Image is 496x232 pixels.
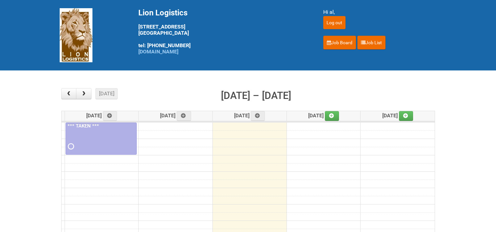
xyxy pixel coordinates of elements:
a: Job List [357,36,386,49]
a: [DOMAIN_NAME] [138,48,178,55]
a: Add an event [325,111,339,121]
span: [DATE] [86,112,117,119]
a: Add an event [251,111,265,121]
span: [DATE] [160,112,191,119]
img: Lion Logistics [60,8,92,62]
span: [DATE] [308,112,339,119]
h2: [DATE] – [DATE] [221,88,291,103]
div: [STREET_ADDRESS] [GEOGRAPHIC_DATA] tel: [PHONE_NUMBER] [138,8,307,55]
span: [DATE] [382,112,413,119]
span: [DATE] [234,112,265,119]
div: Hi al, [323,8,437,16]
a: Job Board [323,36,356,49]
a: Add an event [103,111,117,121]
span: Requested [68,144,72,149]
a: Add an event [177,111,191,121]
button: [DATE] [95,88,118,99]
a: Add an event [399,111,413,121]
input: Log out [323,16,346,29]
span: Lion Logistics [138,8,188,17]
a: Lion Logistics [60,32,92,38]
